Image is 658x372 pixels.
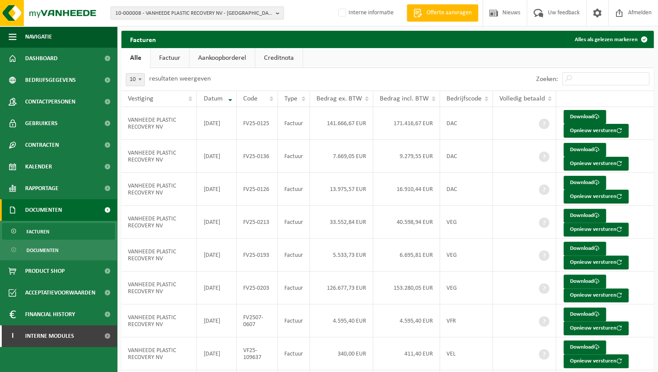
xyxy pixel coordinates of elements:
[278,304,310,337] td: Factuur
[115,7,272,20] span: 10-000008 - VANHEEDE PLASTIC RECOVERY NV - [GEOGRAPHIC_DATA]
[440,140,493,173] td: DAC
[564,242,606,256] a: Download
[440,337,493,370] td: VEL
[197,173,237,206] td: [DATE]
[564,143,606,157] a: Download
[25,282,95,304] span: Acceptatievoorwaarden
[310,337,373,370] td: 340,00 EUR
[25,304,75,325] span: Financial History
[203,95,222,102] span: Datum
[278,140,310,173] td: Factuur
[564,340,606,354] a: Download
[336,6,394,19] label: Interne informatie
[278,206,310,239] td: Factuur
[424,9,474,17] span: Offerte aanvragen
[121,272,197,304] td: VANHEEDE PLASTIC RECOVERY NV
[121,107,197,140] td: VANHEEDE PLASTIC RECOVERY NV
[373,173,440,206] td: 16.910,44 EUR
[499,95,545,102] span: Volledig betaald
[25,325,74,347] span: Interne modules
[278,239,310,272] td: Factuur
[25,113,58,134] span: Gebruikers
[564,157,629,171] button: Opnieuw versturen
[310,173,373,206] td: 13.975,57 EUR
[121,304,197,337] td: VANHEEDE PLASTIC RECOVERY NV
[121,206,197,239] td: VANHEEDE PLASTIC RECOVERY NV
[25,199,62,221] span: Documenten
[278,272,310,304] td: Factuur
[197,272,237,304] td: [DATE]
[564,354,629,368] button: Opnieuw versturen
[373,337,440,370] td: 411,40 EUR
[197,140,237,173] td: [DATE]
[564,223,629,236] button: Opnieuw versturen
[25,178,59,199] span: Rapportage
[373,239,440,272] td: 6.695,81 EUR
[440,239,493,272] td: VEG
[446,95,482,102] span: Bedrijfscode
[440,272,493,304] td: VEG
[25,156,52,178] span: Kalender
[237,206,278,239] td: FV25-0213
[564,307,606,321] a: Download
[25,26,52,48] span: Navigatie
[407,4,478,22] a: Offerte aanvragen
[284,95,297,102] span: Type
[197,337,237,370] td: [DATE]
[373,272,440,304] td: 153.280,05 EUR
[25,91,75,113] span: Contactpersonen
[25,260,65,282] span: Product Shop
[310,304,373,337] td: 4.595,40 EUR
[189,48,255,68] a: Aankoopborderel
[197,239,237,272] td: [DATE]
[255,48,303,68] a: Creditnota
[564,209,606,223] a: Download
[25,69,76,91] span: Bedrijfsgegevens
[126,73,145,86] span: 10
[310,206,373,239] td: 33.552,84 EUR
[197,304,237,337] td: [DATE]
[126,74,144,86] span: 10
[568,31,653,48] button: Alles als gelezen markeren
[278,337,310,370] td: Factuur
[128,95,153,102] span: Vestiging
[564,110,606,124] a: Download
[310,272,373,304] td: 126.677,73 EUR
[564,124,629,138] button: Opnieuw versturen
[237,337,278,370] td: VF25-109637
[121,239,197,272] td: VANHEEDE PLASTIC RECOVERY NV
[564,190,629,204] button: Opnieuw versturen
[373,304,440,337] td: 4.595,40 EUR
[197,206,237,239] td: [DATE]
[150,48,189,68] a: Factuur
[440,206,493,239] td: VEG
[121,31,165,48] h2: Facturen
[440,173,493,206] td: DAC
[26,242,59,259] span: Documenten
[9,325,16,347] span: I
[316,95,362,102] span: Bedrag ex. BTW
[237,140,278,173] td: FV25-0136
[197,107,237,140] td: [DATE]
[310,239,373,272] td: 5.533,73 EUR
[440,107,493,140] td: DAC
[564,288,629,302] button: Opnieuw versturen
[564,321,629,335] button: Opnieuw versturen
[26,223,49,240] span: Facturen
[121,337,197,370] td: VANHEEDE PLASTIC RECOVERY NV
[310,140,373,173] td: 7.669,05 EUR
[237,272,278,304] td: FV25-0203
[121,48,150,68] a: Alle
[2,242,115,258] a: Documenten
[278,107,310,140] td: Factuur
[149,75,211,82] label: resultaten weergeven
[243,95,257,102] span: Code
[121,173,197,206] td: VANHEEDE PLASTIC RECOVERY NV
[564,176,606,190] a: Download
[373,140,440,173] td: 9.279,55 EUR
[380,95,429,102] span: Bedrag incl. BTW
[25,134,59,156] span: Contracten
[373,107,440,140] td: 171.416,67 EUR
[237,239,278,272] td: FV25-0193
[25,48,58,69] span: Dashboard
